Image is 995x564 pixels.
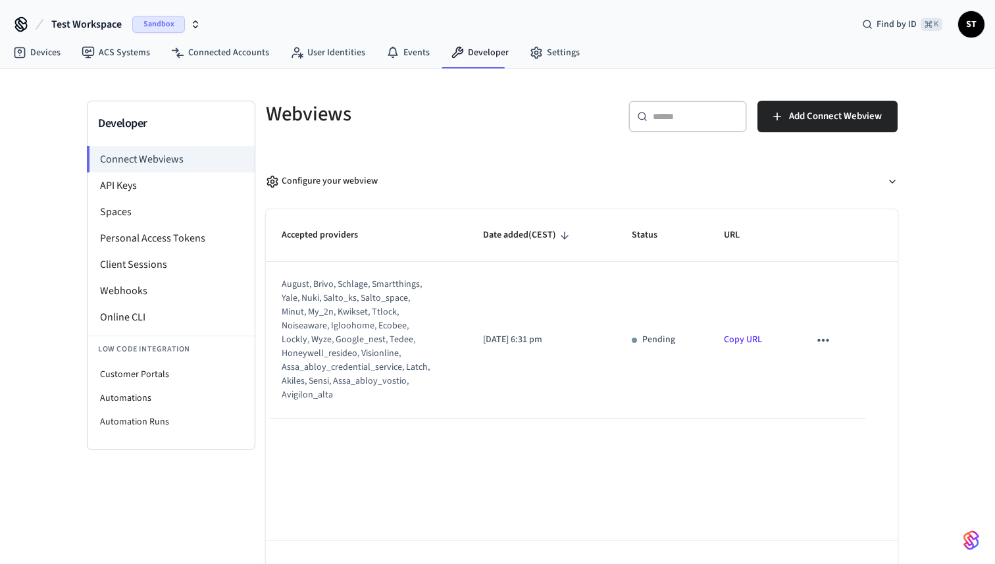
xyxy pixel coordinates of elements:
[440,41,519,64] a: Developer
[963,530,979,551] img: SeamLogoGradient.69752ec5.svg
[3,41,71,64] a: Devices
[88,363,255,386] li: Customer Portals
[724,225,757,245] span: URL
[98,115,244,133] h3: Developer
[88,172,255,199] li: API Keys
[282,225,375,245] span: Accepted providers
[852,13,953,36] div: Find by ID⌘ K
[266,101,574,128] h5: Webviews
[161,41,280,64] a: Connected Accounts
[959,13,983,36] span: ST
[88,386,255,410] li: Automations
[958,11,984,38] button: ST
[376,41,440,64] a: Events
[266,164,898,199] button: Configure your webview
[266,209,898,419] table: sticky table
[757,101,898,132] button: Add Connect Webview
[789,108,882,125] span: Add Connect Webview
[632,225,675,245] span: Status
[88,199,255,225] li: Spaces
[724,333,762,346] a: Copy URL
[87,146,255,172] li: Connect Webviews
[88,304,255,330] li: Online CLI
[921,18,942,31] span: ⌘ K
[88,251,255,278] li: Client Sessions
[88,225,255,251] li: Personal Access Tokens
[519,41,590,64] a: Settings
[71,41,161,64] a: ACS Systems
[132,16,185,33] span: Sandbox
[280,41,376,64] a: User Identities
[266,174,378,188] div: Configure your webview
[483,333,600,347] p: [DATE] 6:31 pm
[88,278,255,304] li: Webhooks
[51,16,122,32] span: Test Workspace
[877,18,917,31] span: Find by ID
[642,333,675,347] p: Pending
[483,225,573,245] span: Date added(CEST)
[282,278,434,402] div: august, brivo, schlage, smartthings, yale, nuki, salto_ks, salto_space, minut, my_2n, kwikset, tt...
[88,410,255,434] li: Automation Runs
[88,336,255,363] li: Low Code Integration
